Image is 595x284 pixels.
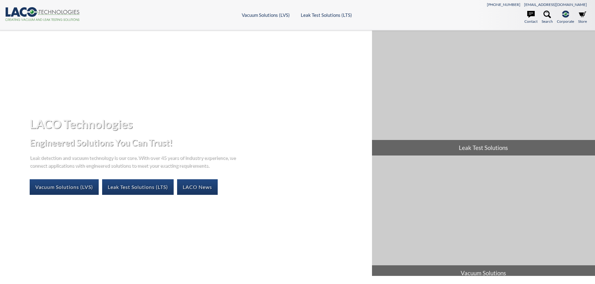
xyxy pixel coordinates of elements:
[301,12,352,18] a: Leak Test Solutions (LTS)
[30,137,367,148] h2: Engineered Solutions You Can Trust!
[372,140,595,156] span: Leak Test Solutions
[372,156,595,281] a: Vacuum Solutions
[372,265,595,281] span: Vacuum Solutions
[542,11,553,24] a: Search
[30,153,239,169] p: Leak detection and vacuum technology is our core. With over 45 years of industry experience, we c...
[524,2,587,7] a: [EMAIL_ADDRESS][DOMAIN_NAME]
[242,12,290,18] a: Vacuum Solutions (LVS)
[524,11,538,24] a: Contact
[487,2,520,7] a: [PHONE_NUMBER]
[30,179,99,195] a: Vacuum Solutions (LVS)
[372,31,595,156] a: Leak Test Solutions
[102,179,174,195] a: Leak Test Solutions (LTS)
[177,179,218,195] a: LACO News
[557,18,574,24] span: Corporate
[30,116,367,132] h1: LACO Technologies
[578,11,587,24] a: Store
